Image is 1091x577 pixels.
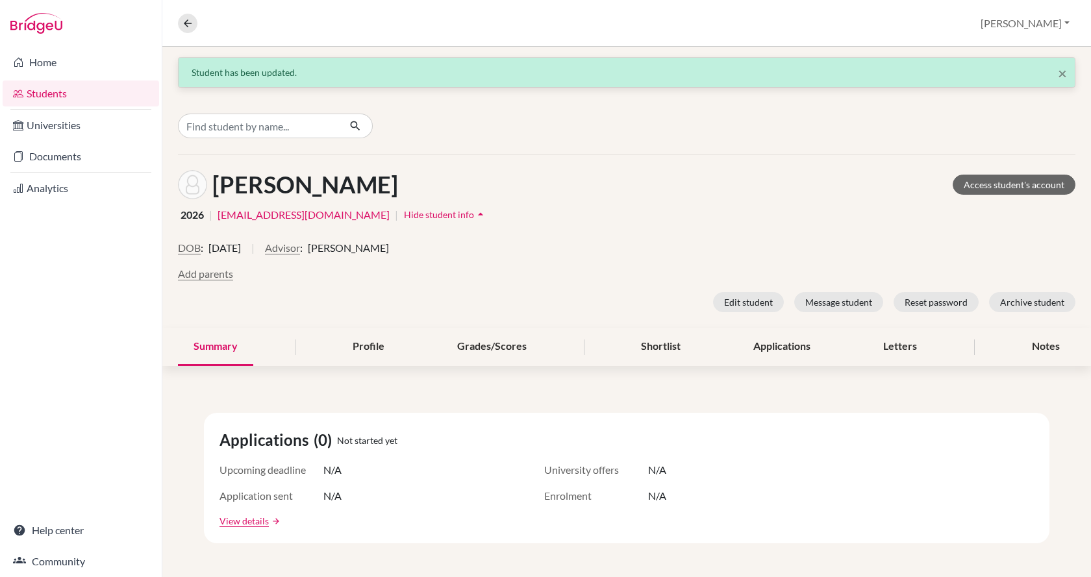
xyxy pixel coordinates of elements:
span: (0) [314,428,337,452]
button: Advisor [265,240,300,256]
a: Students [3,80,159,106]
button: [PERSON_NAME] [975,11,1075,36]
span: | [209,207,212,223]
img: Bridge-U [10,13,62,34]
div: Profile [337,328,400,366]
i: arrow_drop_up [474,208,487,221]
button: Edit student [713,292,784,312]
span: N/A [648,488,666,504]
div: Grades/Scores [442,328,542,366]
span: N/A [648,462,666,478]
input: Find student by name... [178,114,339,138]
span: N/A [323,462,342,478]
div: Letters [868,328,933,366]
span: | [251,240,255,266]
span: : [300,240,303,256]
a: View details [219,514,269,528]
button: Reset password [894,292,979,312]
span: | [395,207,398,223]
img: Klára Galácz's avatar [178,170,207,199]
a: Universities [3,112,159,138]
span: N/A [323,488,342,504]
h1: [PERSON_NAME] [212,171,398,199]
span: Upcoming deadline [219,462,323,478]
a: arrow_forward [269,517,281,526]
span: Application sent [219,488,323,504]
button: Add parents [178,266,233,282]
a: Analytics [3,175,159,201]
span: 2026 [181,207,204,223]
span: Hide student info [404,209,474,220]
span: × [1058,64,1067,82]
button: Hide student infoarrow_drop_up [403,204,488,225]
span: : [201,240,203,256]
span: Enrolment [544,488,648,504]
button: Archive student [989,292,1075,312]
div: Shortlist [625,328,696,366]
button: Message student [794,292,883,312]
div: Summary [178,328,253,366]
div: Notes [1016,328,1075,366]
a: Access student's account [953,175,1075,195]
div: Student has been updated. [192,66,1062,79]
span: Not started yet [337,434,397,447]
span: Applications [219,428,314,452]
span: [PERSON_NAME] [308,240,389,256]
a: Documents [3,143,159,169]
button: Close [1058,66,1067,81]
span: University offers [544,462,648,478]
span: [DATE] [208,240,241,256]
a: Home [3,49,159,75]
button: DOB [178,240,201,256]
div: Applications [738,328,826,366]
a: Community [3,548,159,574]
a: Help center [3,517,159,543]
a: [EMAIL_ADDRESS][DOMAIN_NAME] [218,207,390,223]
